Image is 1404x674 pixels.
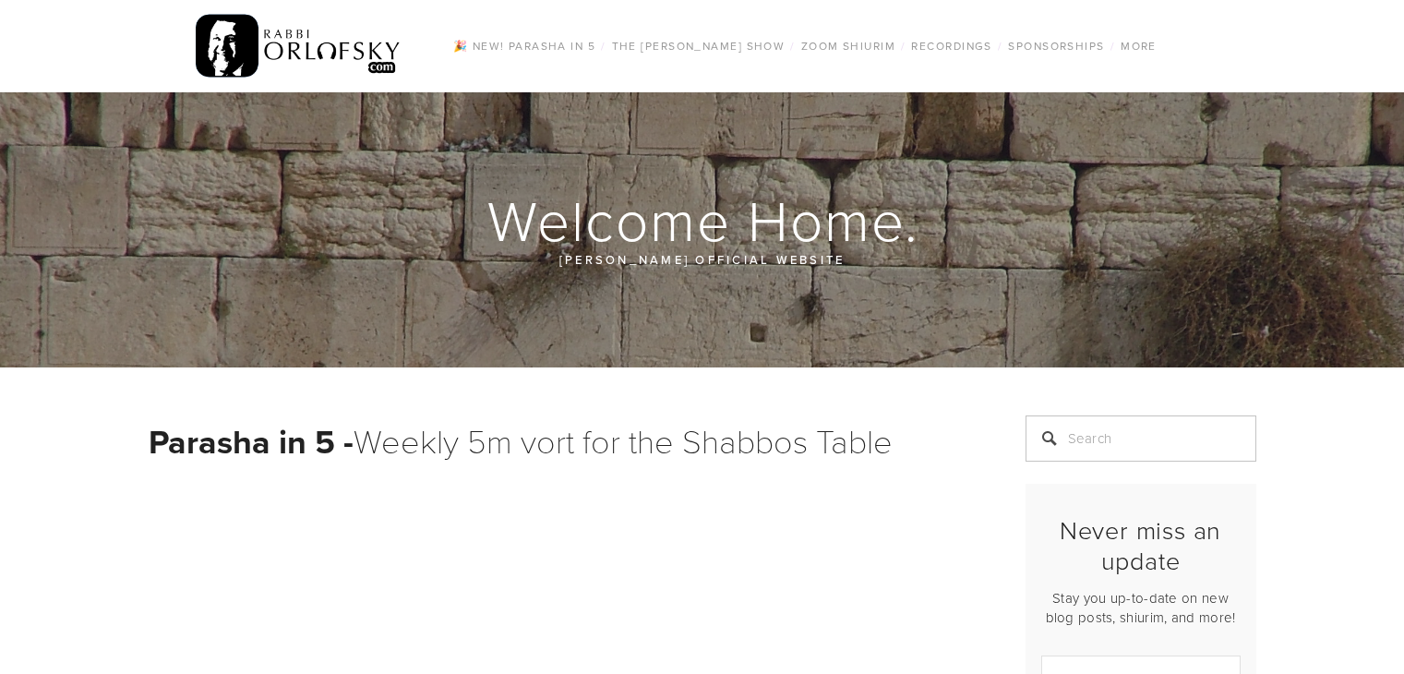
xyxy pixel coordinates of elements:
[1041,515,1241,575] h2: Never miss an update
[601,38,606,54] span: /
[1110,38,1115,54] span: /
[1115,34,1162,58] a: More
[149,190,1258,249] h1: Welcome Home.
[901,38,906,54] span: /
[149,415,979,466] h1: Weekly 5m vort for the Shabbos Table
[259,249,1146,270] p: [PERSON_NAME] official website
[790,38,795,54] span: /
[606,34,791,58] a: The [PERSON_NAME] Show
[1026,415,1256,462] input: Search
[448,34,601,58] a: 🎉 NEW! Parasha in 5
[998,38,1002,54] span: /
[196,10,402,82] img: RabbiOrlofsky.com
[906,34,997,58] a: Recordings
[796,34,901,58] a: Zoom Shiurim
[149,417,354,465] strong: Parasha in 5 -
[1041,588,1241,627] p: Stay you up-to-date on new blog posts, shiurim, and more!
[1002,34,1110,58] a: Sponsorships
